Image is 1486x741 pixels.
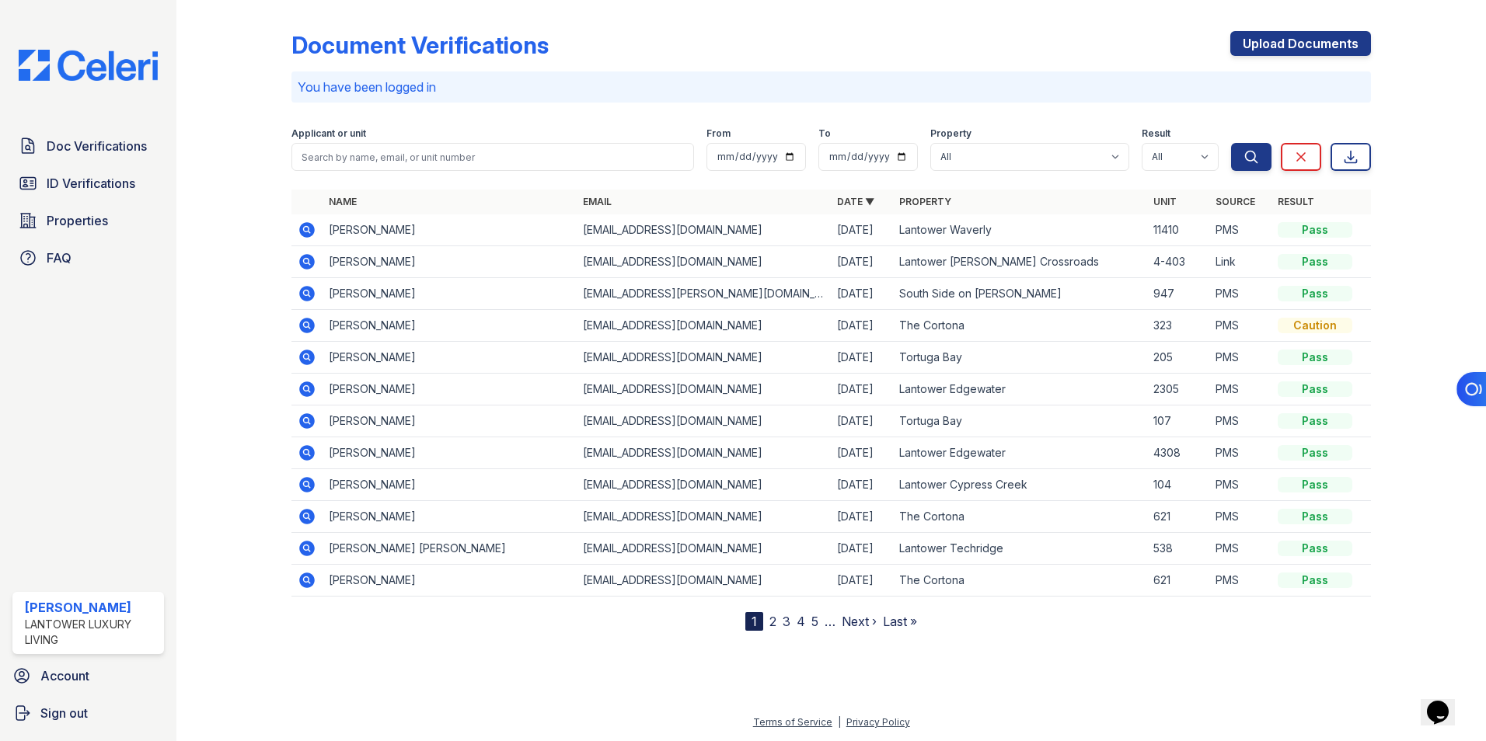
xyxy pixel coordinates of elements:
td: Lantower Waverly [893,214,1147,246]
div: Pass [1278,286,1352,301]
a: Property [899,196,951,207]
td: [EMAIL_ADDRESS][DOMAIN_NAME] [577,310,831,342]
td: [DATE] [831,310,893,342]
td: [PERSON_NAME] [323,342,577,374]
img: CE_Logo_Blue-a8612792a0a2168367f1c8372b55b34899dd931a85d93a1a3d3e32e68fde9ad4.png [6,50,170,81]
div: Pass [1278,572,1352,588]
a: Unit [1153,196,1177,207]
div: Caution [1278,318,1352,333]
td: 621 [1147,501,1209,533]
td: [PERSON_NAME] [323,565,577,597]
td: 11410 [1147,214,1209,246]
a: ID Verifications [12,168,164,199]
td: Lantower Techridge [893,533,1147,565]
td: 205 [1147,342,1209,374]
div: Pass [1278,350,1352,365]
td: [DATE] [831,533,893,565]
td: [PERSON_NAME] [323,278,577,310]
td: [PERSON_NAME] [323,405,577,437]
td: [EMAIL_ADDRESS][DOMAIN_NAME] [577,437,831,469]
td: [DATE] [831,501,893,533]
span: Account [40,666,89,685]
a: Privacy Policy [846,716,910,728]
td: [DATE] [831,405,893,437]
div: Pass [1278,541,1352,556]
td: Tortuga Bay [893,342,1147,374]
td: PMS [1209,437,1271,469]
td: Tortuga Bay [893,405,1147,437]
td: PMS [1209,214,1271,246]
td: [EMAIL_ADDRESS][DOMAIN_NAME] [577,405,831,437]
td: 4308 [1147,437,1209,469]
label: To [818,127,831,140]
td: [DATE] [831,342,893,374]
td: [DATE] [831,214,893,246]
div: Pass [1278,254,1352,270]
span: Sign out [40,704,88,722]
td: [PERSON_NAME] [323,310,577,342]
td: Lantower Edgewater [893,374,1147,405]
td: [EMAIL_ADDRESS][DOMAIN_NAME] [577,533,831,565]
td: [PERSON_NAME] [PERSON_NAME] [323,533,577,565]
span: ID Verifications [47,174,135,193]
td: [PERSON_NAME] [323,469,577,501]
td: 4-403 [1147,246,1209,278]
button: Sign out [6,698,170,729]
td: 107 [1147,405,1209,437]
div: 1 [745,612,763,631]
td: [DATE] [831,437,893,469]
td: 323 [1147,310,1209,342]
td: [EMAIL_ADDRESS][DOMAIN_NAME] [577,374,831,405]
div: Document Verifications [291,31,549,59]
td: The Cortona [893,310,1147,342]
td: 2305 [1147,374,1209,405]
td: The Cortona [893,501,1147,533]
a: Properties [12,205,164,236]
div: Pass [1278,413,1352,429]
td: PMS [1209,565,1271,597]
td: [PERSON_NAME] [323,246,577,278]
td: [EMAIL_ADDRESS][DOMAIN_NAME] [577,246,831,278]
a: 4 [797,614,805,629]
a: Result [1278,196,1314,207]
div: Pass [1278,381,1352,397]
a: Email [583,196,612,207]
td: PMS [1209,469,1271,501]
a: FAQ [12,242,164,273]
td: [DATE] [831,565,893,597]
td: Lantower [PERSON_NAME] Crossroads [893,246,1147,278]
label: From [706,127,731,140]
span: … [825,612,835,631]
td: 538 [1147,533,1209,565]
a: 5 [811,614,818,629]
td: [EMAIL_ADDRESS][DOMAIN_NAME] [577,501,831,533]
td: PMS [1209,310,1271,342]
td: [PERSON_NAME] [323,214,577,246]
td: [PERSON_NAME] [323,501,577,533]
td: The Cortona [893,565,1147,597]
td: [PERSON_NAME] [323,437,577,469]
td: Lantower Cypress Creek [893,469,1147,501]
td: [EMAIL_ADDRESS][DOMAIN_NAME] [577,342,831,374]
iframe: chat widget [1421,679,1470,725]
a: Account [6,660,170,691]
a: 2 [769,614,776,629]
td: [EMAIL_ADDRESS][DOMAIN_NAME] [577,214,831,246]
a: Last » [883,614,917,629]
td: [EMAIL_ADDRESS][DOMAIN_NAME] [577,565,831,597]
label: Result [1142,127,1170,140]
a: Doc Verifications [12,130,164,162]
div: Pass [1278,222,1352,238]
td: [DATE] [831,469,893,501]
td: [EMAIL_ADDRESS][PERSON_NAME][DOMAIN_NAME] [577,278,831,310]
a: Date ▼ [837,196,874,207]
td: Link [1209,246,1271,278]
label: Applicant or unit [291,127,366,140]
td: [DATE] [831,246,893,278]
span: Doc Verifications [47,137,147,155]
td: [DATE] [831,278,893,310]
td: PMS [1209,278,1271,310]
td: [DATE] [831,374,893,405]
a: Terms of Service [753,716,832,728]
div: Lantower Luxury Living [25,617,158,648]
